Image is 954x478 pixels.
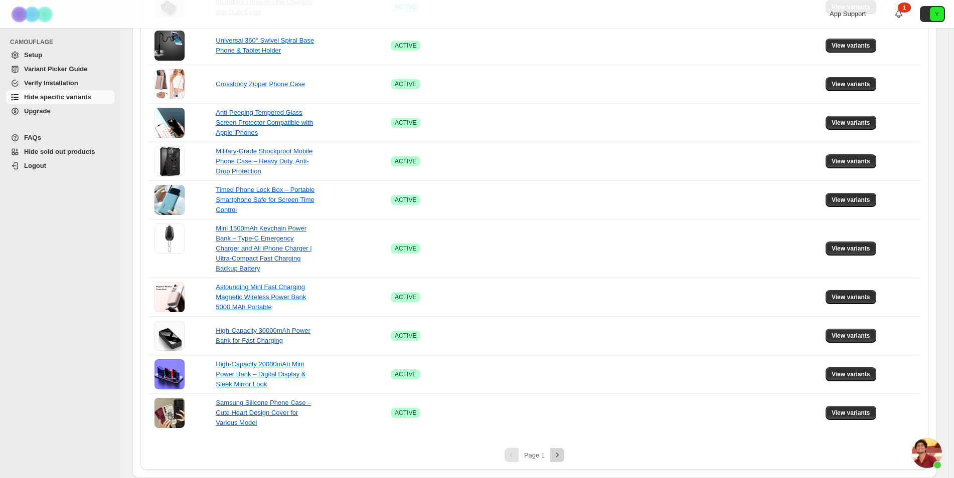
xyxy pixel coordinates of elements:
a: Samsung Silicone Phone Case – Cute Heart Design Cover for Various Model [216,399,311,426]
a: Timed Phone Lock Box – Portable Smartphone Safe for Screen Time Control [216,186,314,213]
button: View variants [826,242,876,256]
img: Anti-Peeping Tempered Glass Screen Protector Compatible with Apple iPhones [154,108,185,138]
img: Samsung Silicone Phone Case – Cute Heart Design Cover for Various Model [154,398,185,428]
span: ACTIVE [395,245,416,253]
img: Mini 1500mAh Keychain Power Bank – Type-C Emergency Charger and All iPhone Charger | Ultra-Compac... [154,223,185,254]
a: High-Capacity 20000mAh Mini Power Bank – Digital Display & Sleek Mirror Look [216,360,305,388]
span: ACTIVE [395,119,416,127]
span: View variants [832,157,870,165]
a: Mini 1500mAh Keychain Power Bank – Type-C Emergency Charger and All iPhone Charger | Ultra-Compac... [216,224,311,272]
span: App Support [830,10,866,18]
a: Upgrade [6,104,114,118]
a: Astounding Mini Fast Charging Magnetic Wireless Power Bank 5000 MAh Portable [216,283,306,311]
a: Military-Grade Shockproof Mobile Phone Case – Heavy Duty, Anti-Drop Protection [216,147,312,175]
img: Crossbody Zipper Phone Case [154,69,185,99]
span: View variants [832,80,870,88]
span: Hide specific variants [24,93,91,101]
span: ACTIVE [395,80,416,88]
span: ACTIVE [395,370,416,378]
span: ACTIVE [395,157,416,165]
button: Next [550,448,564,462]
button: Avatar with initials Y [920,6,945,22]
span: ACTIVE [395,42,416,50]
a: Variant Picker Guide [6,62,114,76]
span: CAMOUFLAGE [10,38,115,46]
span: View variants [832,119,870,127]
a: Anti-Peeping Tempered Glass Screen Protector Compatible with Apple iPhones [216,109,313,136]
a: High-Capacity 30000mAh Power Bank for Fast Charging [216,327,310,344]
span: View variants [832,245,870,253]
button: View variants [826,367,876,381]
img: Camouflage [8,1,58,28]
button: View variants [826,193,876,207]
nav: Pagination [148,448,920,462]
a: 1 [894,9,904,19]
div: 1 [898,3,911,13]
a: Hide sold out products [6,145,114,159]
span: View variants [832,409,870,417]
a: Setup [6,48,114,62]
button: View variants [826,290,876,304]
div: Open chat [912,438,942,468]
a: Logout [6,159,114,173]
button: View variants [826,39,876,53]
span: Page 1 [524,451,545,459]
a: Verify Installation [6,76,114,90]
img: Military-Grade Shockproof Mobile Phone Case – Heavy Duty, Anti-Drop Protection [154,146,185,176]
img: Universal 360° Swivel Spiral Base Phone & Tablet Holder [154,31,185,61]
span: ACTIVE [395,196,416,204]
span: Variant Picker Guide [24,65,87,73]
span: Verify Installation [24,79,78,87]
a: Universal 360° Swivel Spiral Base Phone & Tablet Holder [216,37,314,54]
a: Hide specific variants [6,90,114,104]
img: High-Capacity 30000mAh Power Bank for Fast Charging [154,321,185,351]
span: ACTIVE [395,409,416,417]
span: View variants [832,42,870,50]
span: Setup [24,51,42,59]
span: View variants [832,293,870,301]
span: FAQs [24,134,41,141]
span: Upgrade [24,107,51,115]
span: ACTIVE [395,293,416,301]
span: Hide sold out products [24,148,95,155]
img: Astounding Mini Fast Charging Magnetic Wireless Power Bank 5000 MAh Portable [154,282,185,312]
img: Timed Phone Lock Box – Portable Smartphone Safe for Screen Time Control [154,185,185,215]
span: ACTIVE [395,332,416,340]
button: View variants [826,77,876,91]
button: View variants [826,116,876,130]
span: View variants [832,370,870,378]
button: View variants [826,406,876,420]
button: View variants [826,154,876,168]
a: Crossbody Zipper Phone Case [216,80,305,88]
span: Avatar with initials Y [930,7,944,21]
span: Logout [24,162,46,169]
button: View variants [826,329,876,343]
span: View variants [832,196,870,204]
img: High-Capacity 20000mAh Mini Power Bank – Digital Display & Sleek Mirror Look [154,359,185,389]
span: View variants [832,332,870,340]
a: FAQs [6,131,114,145]
text: Y [935,11,939,17]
